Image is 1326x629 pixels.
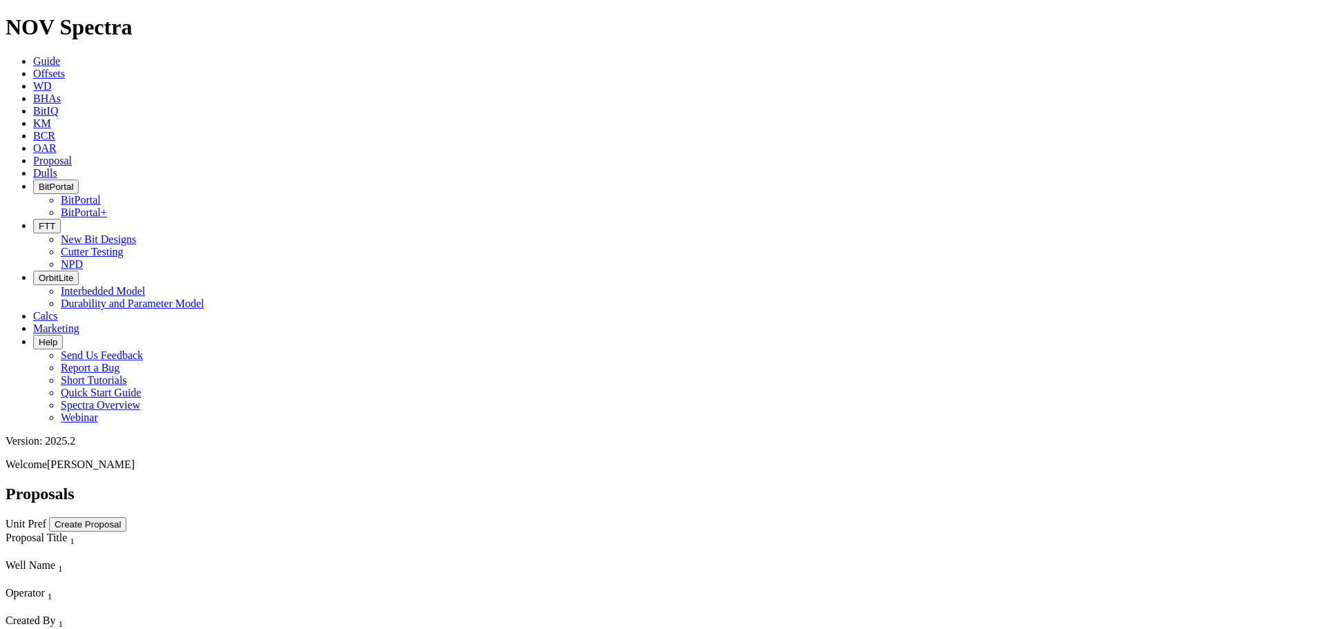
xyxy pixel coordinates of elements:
a: Short Tutorials [61,374,127,386]
span: FTT [39,221,55,231]
span: Sort None [58,615,63,626]
div: Column Menu [6,574,216,587]
a: Send Us Feedback [61,349,143,361]
div: Proposal Title Sort None [6,532,216,547]
a: Interbedded Model [61,285,145,297]
a: Guide [33,55,60,67]
span: Sort None [48,587,52,599]
h2: Proposals [6,485,1320,503]
span: Operator [6,587,45,599]
button: BitPortal [33,180,79,194]
a: OAR [33,142,57,154]
a: Quick Start Guide [61,387,141,398]
sub: 1 [58,619,63,629]
button: OrbitLite [33,271,79,285]
div: Well Name Sort None [6,559,216,574]
span: Sort None [70,532,75,543]
a: Marketing [33,322,79,334]
span: [PERSON_NAME] [47,458,135,470]
a: Proposal [33,155,72,166]
a: Durability and Parameter Model [61,298,204,309]
span: Sort None [58,559,63,571]
a: BitIQ [33,105,58,117]
a: NPD [61,258,83,270]
span: Created By [6,615,55,626]
a: New Bit Designs [61,233,136,245]
a: WD [33,80,52,92]
div: Operator Sort None [6,587,216,602]
div: Column Menu [6,602,216,615]
div: Sort None [6,559,216,587]
div: Sort None [6,587,216,615]
sub: 1 [58,563,63,574]
a: Spectra Overview [61,399,140,411]
button: Help [33,335,63,349]
a: Unit Pref [6,518,46,530]
span: OrbitLite [39,273,73,283]
sub: 1 [70,536,75,546]
button: FTT [33,219,61,233]
a: KM [33,117,51,129]
button: Create Proposal [49,517,126,532]
div: Sort None [6,532,216,559]
span: Help [39,337,57,347]
div: Version: 2025.2 [6,435,1320,447]
p: Welcome [6,458,1320,471]
span: BitPortal [39,182,73,192]
a: BitPortal+ [61,206,107,218]
a: Webinar [61,412,98,423]
a: BCR [33,130,55,142]
a: Report a Bug [61,362,119,374]
span: Proposal Title [6,532,67,543]
sub: 1 [48,591,52,601]
a: Offsets [33,68,65,79]
h1: NOV Spectra [6,14,1320,40]
a: Dulls [33,167,57,179]
a: BHAs [33,93,61,104]
a: Calcs [33,310,58,322]
div: Column Menu [6,547,216,559]
a: Cutter Testing [61,246,124,258]
a: BitPortal [61,194,101,206]
span: Well Name [6,559,55,571]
